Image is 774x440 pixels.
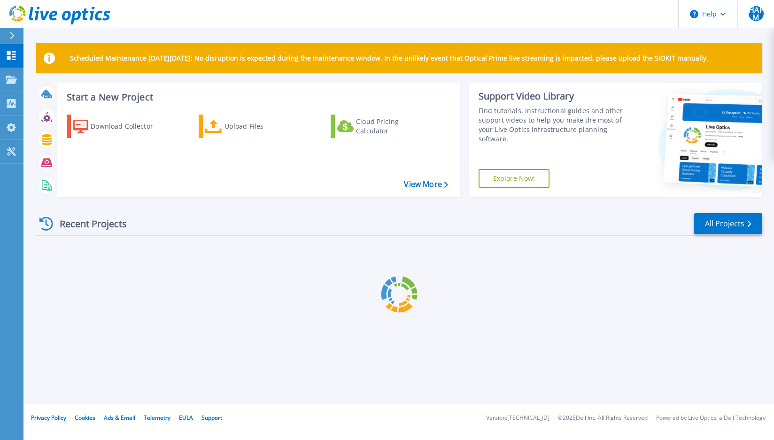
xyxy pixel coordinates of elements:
[404,180,448,189] a: View More
[31,414,66,422] a: Privacy Policy
[479,90,627,102] div: Support Video Library
[486,415,550,421] li: Version: [TECHNICAL_ID]
[479,169,550,188] a: Explore Now!
[201,414,222,422] a: Support
[104,414,135,422] a: Ads & Email
[749,6,764,21] span: HAFM
[70,54,708,62] p: Scheduled Maintenance [DATE][DATE]: No disruption is expected during the maintenance window. In t...
[144,414,170,422] a: Telemetry
[224,117,300,136] div: Upload Files
[91,117,166,136] div: Download Collector
[356,117,431,136] div: Cloud Pricing Calculator
[75,414,95,422] a: Cookies
[479,106,627,144] div: Find tutorials, instructional guides and other support videos to help you make the most of your L...
[67,115,171,138] a: Download Collector
[331,115,435,138] a: Cloud Pricing Calculator
[199,115,303,138] a: Upload Files
[558,415,648,421] li: © 2025 Dell Inc. All Rights Reserved
[179,414,193,422] a: EULA
[67,92,448,102] h3: Start a New Project
[694,213,762,234] a: All Projects
[656,415,766,421] li: Powered by Live Optics, a Dell Technology
[36,212,139,235] div: Recent Projects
